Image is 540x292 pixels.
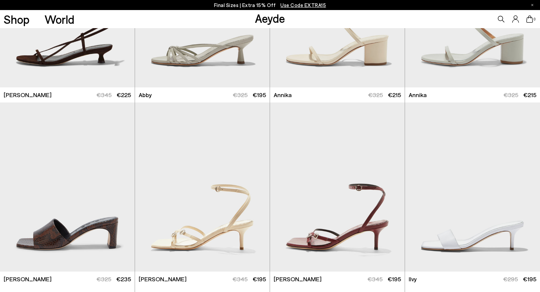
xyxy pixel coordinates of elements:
[135,87,270,102] a: Abby €325 €195
[388,275,401,283] span: €195
[533,17,536,21] span: 0
[253,91,266,98] span: €195
[405,87,540,102] a: Annika €325 €215
[523,275,536,283] span: €195
[503,91,518,98] span: €325
[4,91,52,99] span: [PERSON_NAME]
[255,11,285,25] a: Aeyde
[96,275,111,283] span: €325
[135,272,270,287] a: [PERSON_NAME] €345 €195
[117,91,131,98] span: €225
[214,1,326,9] p: Final Sizes | Extra 15% Off
[368,91,383,98] span: €325
[405,272,540,287] a: Ilvy €295 €195
[253,275,266,283] span: €195
[232,275,248,283] span: €345
[270,87,405,102] a: Annika €325 €215
[409,275,417,283] span: Ilvy
[274,91,292,99] span: Annika
[523,91,536,98] span: €215
[4,13,29,25] a: Shop
[139,275,187,283] span: [PERSON_NAME]
[116,275,131,283] span: €235
[280,2,326,8] span: Navigate to /collections/ss25-final-sizes
[367,275,383,283] span: €345
[45,13,74,25] a: World
[409,91,427,99] span: Annika
[388,91,401,98] span: €215
[4,275,52,283] span: [PERSON_NAME]
[503,275,518,283] span: €295
[274,275,322,283] span: [PERSON_NAME]
[526,15,533,23] a: 0
[233,91,248,98] span: €325
[96,91,112,98] span: €345
[270,272,405,287] a: [PERSON_NAME] €345 €195
[405,102,540,272] img: Ilvy Leather Mules
[270,102,405,272] img: Libby Leather Kitten-Heel Sandals
[139,91,152,99] span: Abby
[135,102,270,272] img: Libby Leather Kitten-Heel Sandals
